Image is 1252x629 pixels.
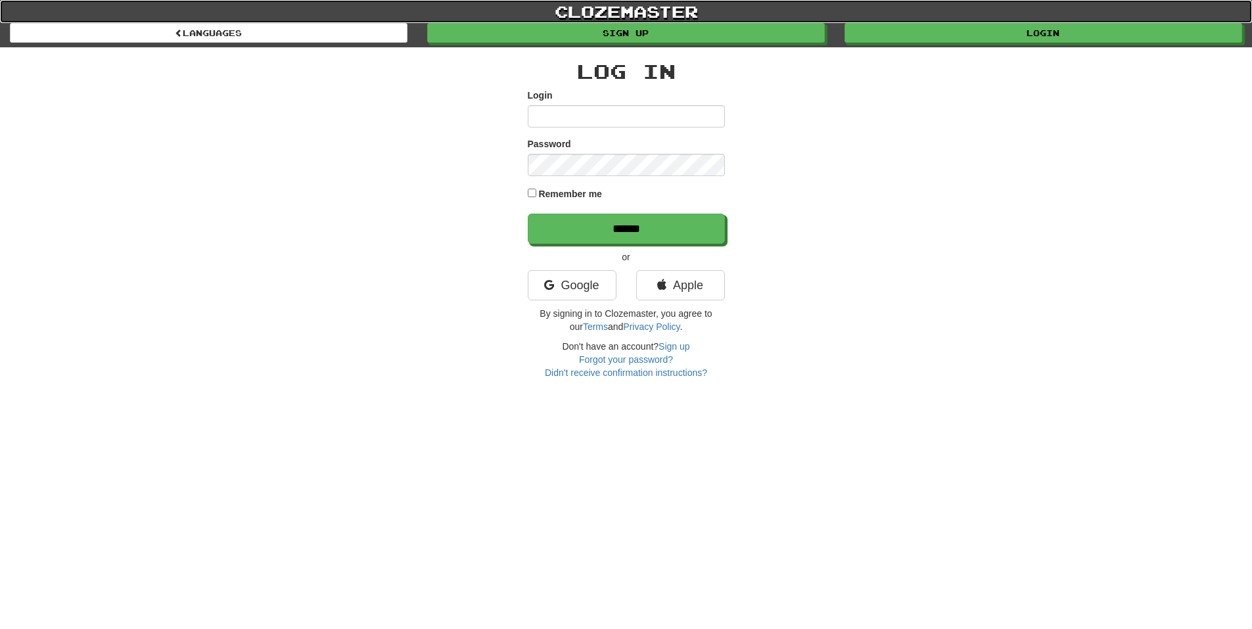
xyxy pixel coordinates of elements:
a: Sign up [659,341,689,352]
a: Sign up [427,23,825,43]
a: Google [528,270,616,300]
a: Privacy Policy [623,321,680,332]
label: Remember me [538,187,602,200]
h2: Log In [528,60,725,82]
a: Login [845,23,1242,43]
a: Apple [636,270,725,300]
a: Terms [583,321,608,332]
label: Login [528,89,553,102]
label: Password [528,137,571,151]
p: or [528,250,725,264]
a: Didn't receive confirmation instructions? [545,367,707,378]
div: Don't have an account? [528,340,725,379]
a: Languages [10,23,407,43]
p: By signing in to Clozemaster, you agree to our and . [528,307,725,333]
a: Forgot your password? [579,354,673,365]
